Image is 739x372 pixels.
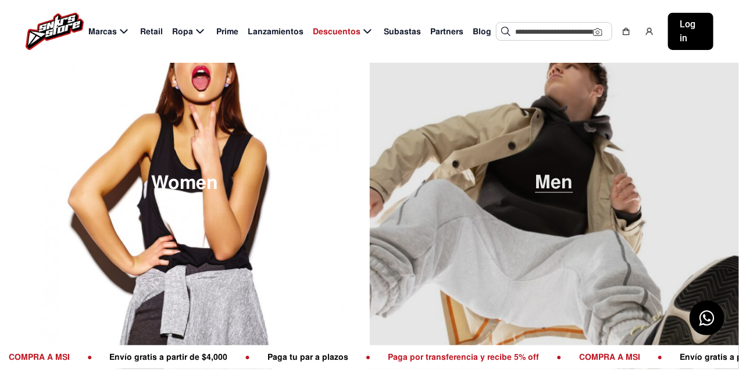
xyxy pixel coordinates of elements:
[151,174,218,192] span: Women
[313,26,360,38] span: Descuentos
[88,26,117,38] span: Marcas
[593,27,602,37] img: Cámara
[535,174,573,193] span: Men
[258,352,356,362] span: Paga tu par a plazos
[548,352,570,362] span: ●
[379,352,548,362] span: Paga por transferencia y recibe 5% off
[473,26,491,38] span: Blog
[645,27,654,36] img: user
[430,26,463,38] span: Partners
[622,27,631,36] img: shopping
[648,352,670,362] span: ●
[570,352,648,362] span: COMPRA A MSI
[101,352,236,362] span: Envío gratis a partir de $4,000
[172,26,193,38] span: Ropa
[216,26,238,38] span: Prime
[26,13,84,50] img: logo
[236,352,258,362] span: ●
[501,27,510,36] img: Buscar
[356,352,379,362] span: ●
[384,26,421,38] span: Subastas
[248,26,304,38] span: Lanzamientos
[680,17,702,45] span: Log in
[140,26,163,38] span: Retail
